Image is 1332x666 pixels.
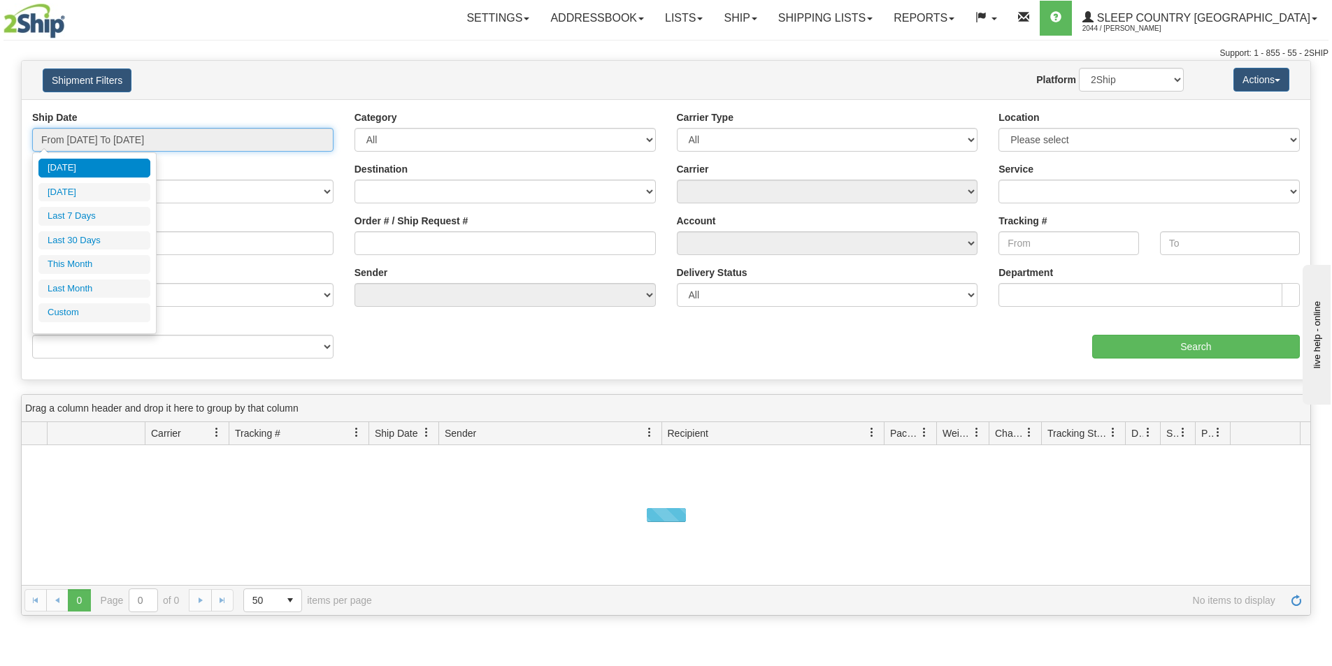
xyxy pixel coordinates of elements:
img: logo2044.jpg [3,3,65,38]
button: Shipment Filters [43,68,131,92]
div: grid grouping header [22,395,1310,422]
label: Location [998,110,1039,124]
div: Support: 1 - 855 - 55 - 2SHIP [3,48,1329,59]
li: Custom [38,303,150,322]
span: Tracking # [235,426,280,440]
span: Page 0 [68,589,90,611]
li: [DATE] [38,159,150,178]
label: Ship Date [32,110,78,124]
a: Pickup Status filter column settings [1206,421,1230,444]
button: Actions [1233,68,1289,92]
label: Service [998,162,1033,176]
a: Weight filter column settings [965,421,989,444]
span: Recipient [668,426,708,440]
span: Packages [890,426,919,440]
span: 2044 / [PERSON_NAME] [1082,22,1187,36]
span: 50 [252,593,271,607]
a: Lists [654,1,713,36]
span: Weight [943,426,972,440]
label: Destination [355,162,408,176]
a: Reports [883,1,965,36]
li: Last 7 Days [38,207,150,226]
a: Settings [456,1,540,36]
a: Recipient filter column settings [860,421,884,444]
a: Carrier filter column settings [205,421,229,444]
label: Platform [1036,73,1076,87]
li: This Month [38,255,150,274]
a: Ship [713,1,767,36]
span: Shipment Issues [1166,426,1178,440]
label: Account [677,214,716,228]
div: live help - online [10,12,129,22]
span: Ship Date [375,426,417,440]
label: Department [998,266,1053,280]
span: Page of 0 [101,588,180,612]
li: Last 30 Days [38,231,150,250]
a: Packages filter column settings [912,421,936,444]
label: Carrier [677,162,709,176]
span: Page sizes drop down [243,588,302,612]
span: Sender [445,426,476,440]
li: Last Month [38,280,150,298]
label: Sender [355,266,387,280]
span: Charge [995,426,1024,440]
span: No items to display [392,595,1275,606]
a: Shipping lists [768,1,883,36]
iframe: chat widget [1300,261,1331,404]
span: select [279,589,301,611]
input: Search [1092,335,1300,359]
a: Charge filter column settings [1017,421,1041,444]
span: Tracking Status [1047,426,1108,440]
input: To [1160,231,1300,255]
span: Pickup Status [1201,426,1213,440]
span: items per page [243,588,372,612]
a: Tracking # filter column settings [345,421,368,444]
a: Sleep Country [GEOGRAPHIC_DATA] 2044 / [PERSON_NAME] [1072,1,1328,36]
a: Addressbook [540,1,654,36]
a: Ship Date filter column settings [415,421,438,444]
label: Tracking # [998,214,1047,228]
a: Delivery Status filter column settings [1136,421,1160,444]
span: Sleep Country [GEOGRAPHIC_DATA] [1094,12,1310,24]
input: From [998,231,1138,255]
a: Shipment Issues filter column settings [1171,421,1195,444]
a: Refresh [1285,589,1308,611]
span: Carrier [151,426,181,440]
label: Category [355,110,397,124]
label: Order # / Ship Request # [355,214,468,228]
span: Delivery Status [1131,426,1143,440]
a: Tracking Status filter column settings [1101,421,1125,444]
li: [DATE] [38,183,150,202]
label: Carrier Type [677,110,733,124]
a: Sender filter column settings [638,421,661,444]
label: Delivery Status [677,266,747,280]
